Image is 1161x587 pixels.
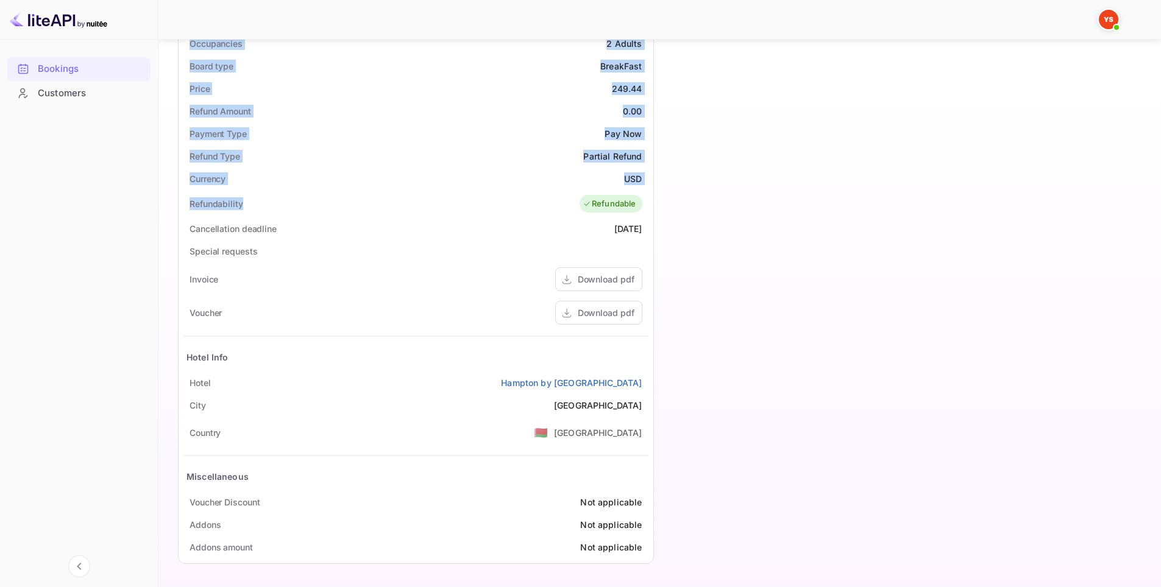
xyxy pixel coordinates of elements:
[190,245,257,258] div: Special requests
[190,127,247,140] div: Payment Type
[68,555,90,577] button: Collapse navigation
[190,496,260,508] div: Voucher Discount
[7,82,151,104] a: Customers
[554,399,642,412] div: [GEOGRAPHIC_DATA]
[612,82,642,95] div: 249.44
[605,127,642,140] div: Pay Now
[190,105,251,118] div: Refund Amount
[624,172,642,185] div: USD
[578,273,634,286] div: Download pdf
[7,57,151,80] a: Bookings
[580,541,642,554] div: Not applicable
[583,150,642,163] div: Partial Refund
[186,351,229,364] div: Hotel Info
[190,426,221,439] div: Country
[190,172,225,185] div: Currency
[554,426,642,439] div: [GEOGRAPHIC_DATA]
[190,399,206,412] div: City
[580,496,642,508] div: Not applicable
[583,198,636,210] div: Refundable
[190,518,221,531] div: Addons
[501,376,642,389] a: Hampton by [GEOGRAPHIC_DATA]
[190,273,218,286] div: Invoice
[190,222,277,235] div: Cancellation deadline
[186,470,249,483] div: Miscellaneous
[7,57,151,81] div: Bookings
[580,518,642,531] div: Not applicable
[190,82,210,95] div: Price
[190,60,233,72] div: Board type
[190,37,243,50] div: Occupancies
[190,150,240,163] div: Refund Type
[38,86,144,100] div: Customers
[1099,10,1118,29] img: Yandex Support
[623,105,642,118] div: 0.00
[606,37,642,50] div: 2 Adults
[534,421,548,443] span: United States
[190,376,211,389] div: Hotel
[614,222,642,235] div: [DATE]
[190,541,253,554] div: Addons amount
[190,197,243,210] div: Refundability
[190,306,222,319] div: Voucher
[578,306,634,319] div: Download pdf
[10,10,107,29] img: LiteAPI logo
[600,60,642,72] div: BreakFast
[7,82,151,105] div: Customers
[38,62,144,76] div: Bookings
